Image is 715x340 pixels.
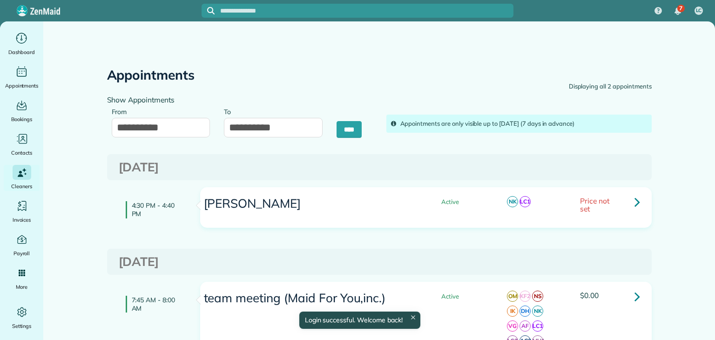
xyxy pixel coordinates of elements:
a: Cleaners [4,165,40,191]
a: Settings [4,305,40,331]
span: Cleaners [11,182,32,191]
div: Appointments are only visible up to [DATE] (7 days in advance) [400,119,647,129]
span: Settings [12,321,32,331]
div: Displaying all 2 appointments [569,82,652,91]
a: Contacts [4,131,40,157]
h3: [DATE] [119,161,640,174]
h3: [DATE] [119,255,640,269]
h4: Show Appointments [107,96,372,104]
div: 7 unread notifications [668,1,688,21]
span: Active [434,293,459,299]
span: DH [519,306,531,317]
span: Dashboard [8,48,35,57]
span: Contacts [11,148,32,157]
a: Payroll [4,232,40,258]
span: VG [507,320,518,332]
div: Login successful. Welcome back! [299,312,420,329]
h3: team meeting (Maid For You,inc.) [203,292,409,305]
span: $0.00 [580,292,599,299]
span: LC [696,7,702,14]
svg: Focus search [207,7,215,14]
a: Appointments [4,64,40,90]
button: Focus search [202,7,215,14]
label: To [224,102,236,120]
span: NK [507,196,518,207]
span: Invoices [13,215,31,224]
h3: [PERSON_NAME] [203,197,409,211]
span: 7 [679,5,682,12]
a: Dashboard [4,31,40,57]
span: Payroll [13,249,30,258]
span: Bookings [11,115,33,124]
span: IK [507,306,518,317]
label: From [112,102,132,120]
h2: Appointments [107,68,195,82]
span: NK [532,306,543,317]
span: AF [519,320,531,332]
h4: 7:45 AM - 8:00 AM [126,296,186,313]
a: Bookings [4,98,40,124]
a: Invoices [4,198,40,224]
span: NS [532,291,543,302]
span: OM [507,291,518,302]
h4: 4:30 PM - 4:40 PM [126,201,186,218]
span: LC1 [532,320,543,332]
span: More [16,282,27,292]
span: Price not set [580,196,609,213]
span: KF2 [519,291,531,302]
span: Active [434,199,459,205]
span: Appointments [5,81,39,90]
span: LC1 [519,196,531,207]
